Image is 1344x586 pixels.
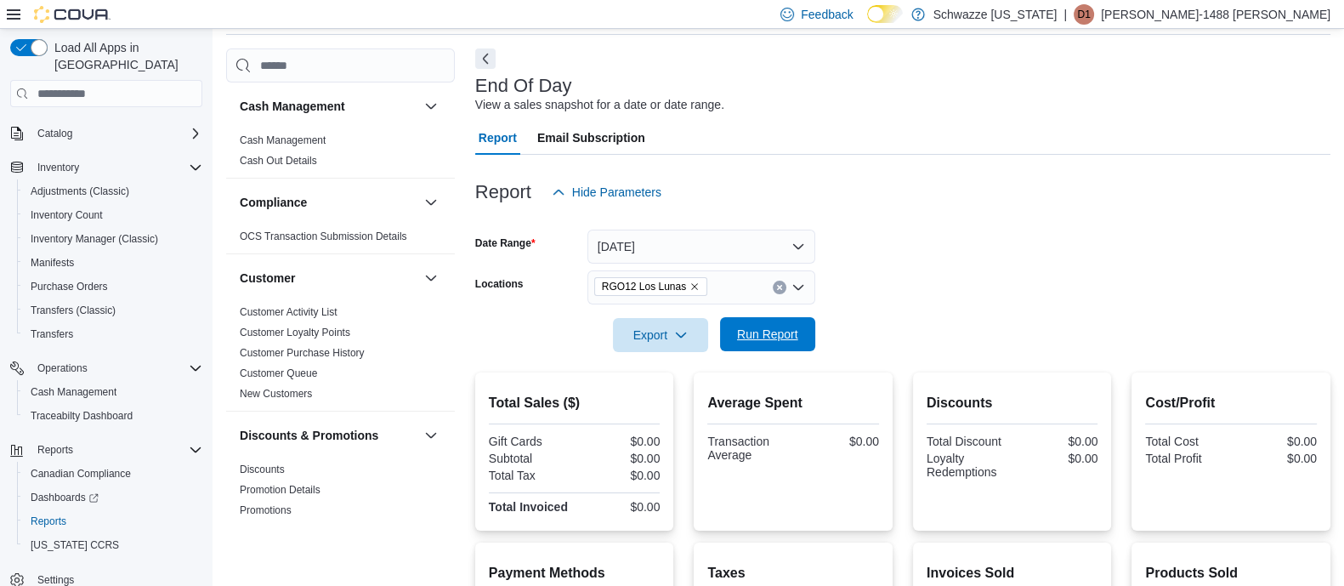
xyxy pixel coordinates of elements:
[240,427,378,444] h3: Discounts & Promotions
[17,462,209,486] button: Canadian Compliance
[867,23,868,24] span: Dark Mode
[240,427,417,444] button: Discounts & Promotions
[475,277,524,291] label: Locations
[572,184,661,201] span: Hide Parameters
[240,305,337,319] span: Customer Activity List
[17,509,209,533] button: Reports
[537,121,645,155] span: Email Subscription
[24,181,136,202] a: Adjustments (Classic)
[31,123,79,144] button: Catalog
[927,452,1009,479] div: Loyalty Redemptions
[421,268,441,288] button: Customer
[24,535,202,555] span: Washington CCRS
[24,229,165,249] a: Inventory Manager (Classic)
[421,425,441,446] button: Discounts & Promotions
[707,563,879,583] h2: Taxes
[240,504,292,517] span: Promotions
[24,229,202,249] span: Inventory Manager (Classic)
[240,484,320,496] a: Promotion Details
[773,281,786,294] button: Clear input
[240,270,417,287] button: Customer
[1063,4,1067,25] p: |
[240,134,326,146] a: Cash Management
[48,39,202,73] span: Load All Apps in [GEOGRAPHIC_DATA]
[240,388,312,400] a: New Customers
[479,121,517,155] span: Report
[801,6,853,23] span: Feedback
[240,154,317,168] span: Cash Out Details
[31,358,202,378] span: Operations
[24,181,202,202] span: Adjustments (Classic)
[37,161,79,174] span: Inventory
[3,156,209,179] button: Inventory
[17,533,209,557] button: [US_STATE] CCRS
[240,387,312,401] span: New Customers
[34,6,111,23] img: Cova
[1234,452,1317,465] div: $0.00
[17,380,209,404] button: Cash Management
[489,452,571,465] div: Subtotal
[578,435,661,448] div: $0.00
[475,236,536,250] label: Date Range
[37,361,88,375] span: Operations
[240,367,317,380] span: Customer Queue
[1145,435,1228,448] div: Total Cost
[31,280,108,293] span: Purchase Orders
[1074,4,1094,25] div: Denise-1488 Zamora
[240,98,417,115] button: Cash Management
[24,324,80,344] a: Transfers
[24,253,81,273] a: Manifests
[489,435,571,448] div: Gift Cards
[720,317,815,351] button: Run Report
[24,511,73,532] a: Reports
[17,299,209,322] button: Transfers (Classic)
[17,404,209,428] button: Traceabilty Dashboard
[226,302,455,411] div: Customer
[240,230,407,242] a: OCS Transaction Submission Details
[240,504,292,516] a: Promotions
[24,535,126,555] a: [US_STATE] CCRS
[37,127,72,140] span: Catalog
[240,194,307,211] h3: Compliance
[24,487,202,508] span: Dashboards
[737,326,798,343] span: Run Report
[31,440,202,460] span: Reports
[578,500,661,514] div: $0.00
[240,155,317,167] a: Cash Out Details
[24,205,202,225] span: Inventory Count
[24,300,122,321] a: Transfers (Classic)
[489,500,568,514] strong: Total Invoiced
[24,253,202,273] span: Manifests
[1077,4,1090,25] span: D1
[24,406,202,426] span: Traceabilty Dashboard
[240,327,350,339] a: Customer Loyalty Points
[17,227,209,251] button: Inventory Manager (Classic)
[31,123,202,144] span: Catalog
[31,256,74,270] span: Manifests
[602,278,686,295] span: RGO12 Los Lunas
[623,318,698,352] span: Export
[933,4,1058,25] p: Schwazze [US_STATE]
[240,367,317,379] a: Customer Queue
[867,5,903,23] input: Dark Mode
[31,157,86,178] button: Inventory
[31,157,202,178] span: Inventory
[24,382,202,402] span: Cash Management
[240,463,285,476] span: Discounts
[31,440,80,460] button: Reports
[421,96,441,117] button: Cash Management
[240,347,365,359] a: Customer Purchase History
[24,511,202,532] span: Reports
[594,277,707,296] span: RGO12 Los Lunas
[240,134,326,147] span: Cash Management
[240,326,350,339] span: Customer Loyalty Points
[927,563,1098,583] h2: Invoices Sold
[17,486,209,509] a: Dashboards
[31,232,158,246] span: Inventory Manager (Classic)
[475,76,572,96] h3: End Of Day
[3,356,209,380] button: Operations
[240,483,320,497] span: Promotion Details
[17,179,209,203] button: Adjustments (Classic)
[24,464,138,484] a: Canadian Compliance
[226,226,455,253] div: Compliance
